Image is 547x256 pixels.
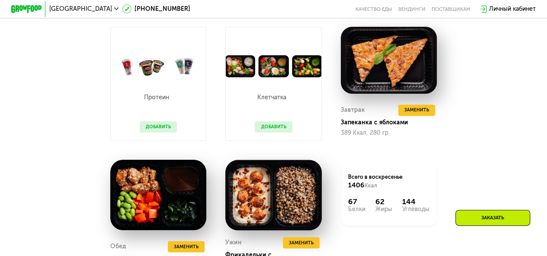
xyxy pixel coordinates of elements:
div: Завтрак [341,104,365,116]
span: 1406 [348,181,365,189]
a: [PHONE_NUMBER] [122,4,190,13]
div: Углеводы [402,206,429,212]
button: Заменить [168,241,205,252]
div: 389 Ккал, 280 гр [341,130,437,136]
div: 67 [348,197,365,206]
div: поставщикам [432,6,470,12]
div: Всего в воскресенье [348,173,429,190]
div: 144 [402,197,429,206]
span: Заменить [404,106,429,114]
p: Протеин [140,95,173,101]
div: Белки [348,206,365,212]
a: Вендинги [398,6,425,12]
span: Заменить [289,239,313,247]
div: Личный кабинет [489,4,536,13]
div: Ужин [225,237,242,248]
button: Заменить [283,237,320,248]
a: Качество еды [355,6,392,12]
button: Добавить [255,121,292,133]
p: Клетчатка [255,95,288,101]
div: 62 [375,197,392,206]
button: Добавить [140,121,177,133]
span: Ккал [365,182,377,189]
span: [GEOGRAPHIC_DATA] [49,6,112,12]
div: Обед [110,241,126,252]
div: Запеканка с яблоками [341,119,443,126]
button: Заменить [398,104,435,116]
span: Заменить [174,243,198,250]
div: Жиры [375,206,392,212]
div: Заказать [455,210,530,226]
